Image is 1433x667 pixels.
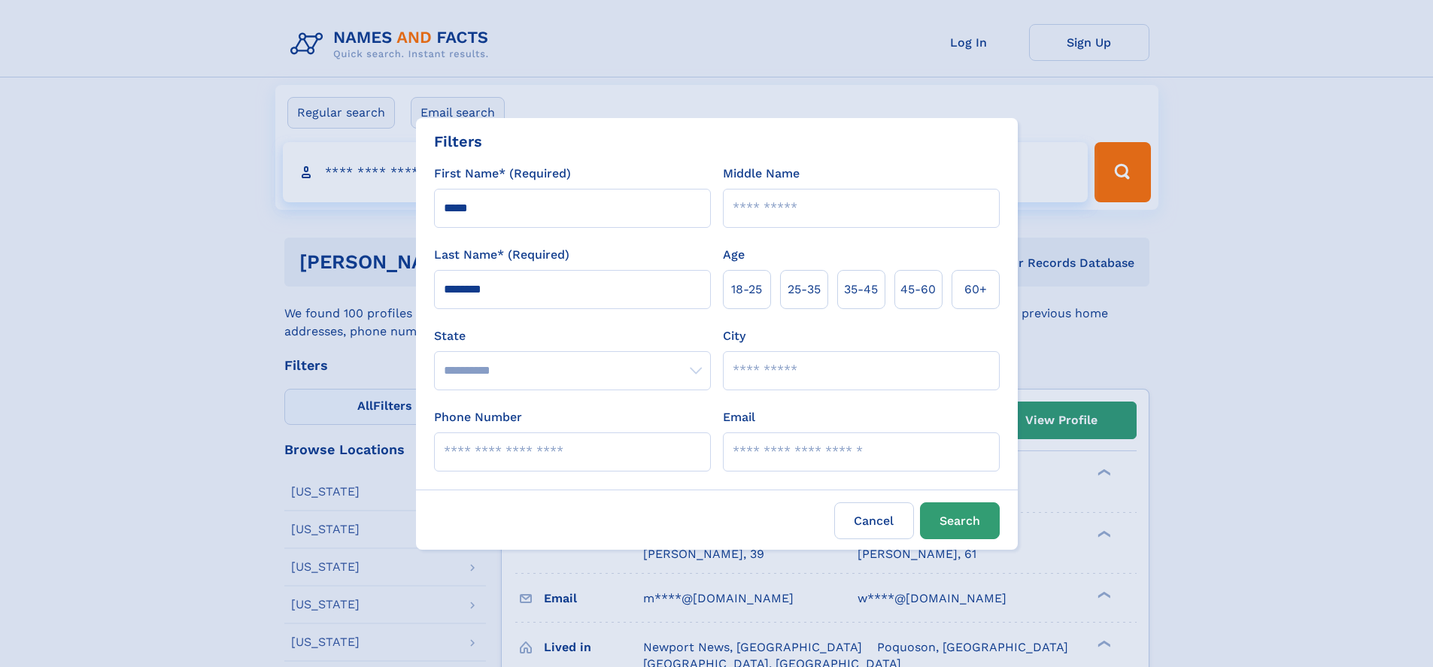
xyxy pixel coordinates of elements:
[434,165,571,183] label: First Name* (Required)
[844,280,878,299] span: 35‑45
[434,246,569,264] label: Last Name* (Required)
[434,130,482,153] div: Filters
[964,280,987,299] span: 60+
[723,165,800,183] label: Middle Name
[434,408,522,426] label: Phone Number
[731,280,762,299] span: 18‑25
[788,280,821,299] span: 25‑35
[723,327,745,345] label: City
[834,502,914,539] label: Cancel
[723,408,755,426] label: Email
[723,246,745,264] label: Age
[434,327,711,345] label: State
[900,280,936,299] span: 45‑60
[920,502,1000,539] button: Search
